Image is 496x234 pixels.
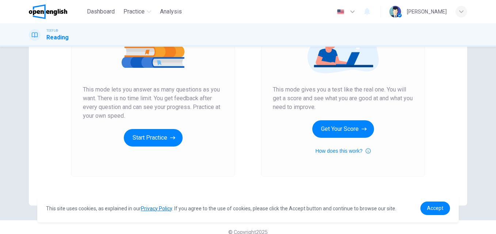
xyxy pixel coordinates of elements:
a: Privacy Policy [141,206,172,211]
div: cookieconsent [37,194,459,222]
button: Get Your Score [312,120,374,138]
button: Practice [121,5,154,18]
img: en [336,9,345,15]
span: Dashboard [87,7,115,16]
img: Profile picture [389,6,401,17]
button: Start Practice [124,129,183,147]
span: Analysis [160,7,182,16]
div: [PERSON_NAME] [407,7,447,16]
button: Analysis [157,5,185,18]
span: This mode gives you a test like the real one. You will get a score and see what you are good at a... [273,85,413,112]
span: This site uses cookies, as explained in our . If you agree to the use of cookies, please click th... [46,206,396,211]
span: TOEFL® [46,28,58,33]
button: How does this work? [315,147,370,155]
a: OpenEnglish logo [29,4,84,19]
span: This mode lets you answer as many questions as you want. There is no time limit. You get feedback... [83,85,223,120]
span: Practice [123,7,145,16]
span: Accept [427,205,443,211]
img: OpenEnglish logo [29,4,67,19]
h1: Reading [46,33,69,42]
a: dismiss cookie message [420,202,450,215]
button: Dashboard [84,5,118,18]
